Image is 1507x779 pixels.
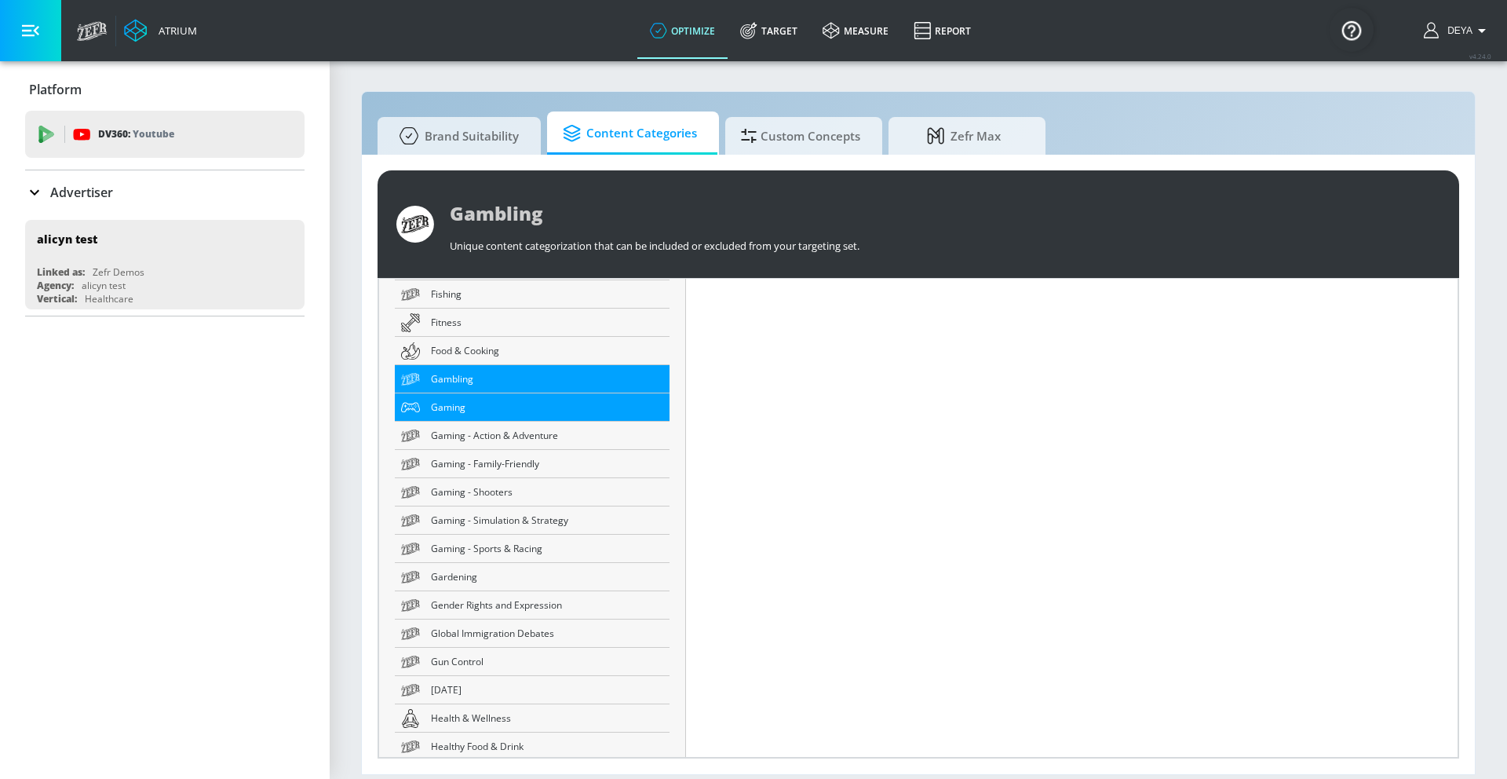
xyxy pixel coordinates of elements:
span: Gun Control [431,653,663,670]
button: Open Resource Center [1330,8,1374,52]
span: Gaming - Shooters [431,484,663,500]
div: Unique content categorization that can be included or excluded from your targeting set. [450,231,1440,253]
div: Healthcare [85,292,133,305]
div: Agency: [37,279,74,292]
a: optimize [637,2,728,59]
div: alicyn test [37,232,97,247]
p: Advertiser [50,184,113,201]
span: Gardening [431,569,663,585]
span: Gaming [431,399,663,415]
a: Gaming - Simulation & Strategy [395,507,670,535]
span: Gender Rights and Expression [431,597,663,613]
a: Gender Rights and Expression [395,591,670,620]
a: Atrium [124,19,197,42]
button: Deya [1424,21,1491,40]
a: Health & Wellness [395,704,670,733]
span: v 4.24.0 [1469,52,1491,60]
div: Vertical: [37,292,77,305]
span: Zefr Max [904,117,1024,155]
a: Gun Control [395,648,670,676]
p: Platform [29,81,82,98]
a: Gaming - Action & Adventure [395,422,670,450]
a: Global Immigration Debates [395,620,670,648]
a: Gaming - Sports & Racing [395,535,670,563]
span: Food & Cooking [431,342,663,359]
div: Linked as: [37,265,85,279]
span: Fitness [431,314,663,331]
span: login as: deya.mansell@zefr.com [1441,25,1472,36]
a: Gardening [395,563,670,591]
div: alicyn test [82,279,126,292]
span: Health & Wellness [431,710,663,726]
span: Fishing [431,286,663,302]
a: Food & Cooking [395,337,670,365]
div: Platform [25,68,305,112]
div: DV360: Youtube [25,111,305,158]
a: Report [901,2,983,59]
a: measure [810,2,901,59]
div: alicyn testLinked as:Zefr DemosAgency:alicyn testVertical:Healthcare [25,220,305,309]
span: Global Immigration Debates [431,625,663,642]
span: Gambling [431,371,663,387]
div: Advertiser [25,170,305,214]
a: Gaming [395,393,670,422]
p: DV360: [98,126,174,143]
a: Healthy Food & Drink [395,733,670,761]
a: Gaming - Family-Friendly [395,450,670,478]
p: Youtube [133,126,174,142]
span: Gaming - Simulation & Strategy [431,512,663,528]
div: Zefr Demos [93,265,144,279]
span: Healthy Food & Drink [431,738,663,755]
span: [DATE] [431,682,663,698]
a: Target [728,2,810,59]
a: Fishing [395,280,670,309]
span: Content Categories [563,115,697,152]
a: Gambling [395,365,670,393]
span: Gaming - Family-Friendly [431,455,663,472]
span: Gaming - Sports & Racing [431,540,663,557]
a: Gaming - Shooters [395,478,670,507]
a: [DATE] [395,676,670,704]
a: Fitness [395,309,670,337]
span: Gaming - Action & Adventure [431,427,663,444]
span: Custom Concepts [741,117,860,155]
span: Brand Suitability [393,117,519,155]
div: Atrium [152,24,197,38]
